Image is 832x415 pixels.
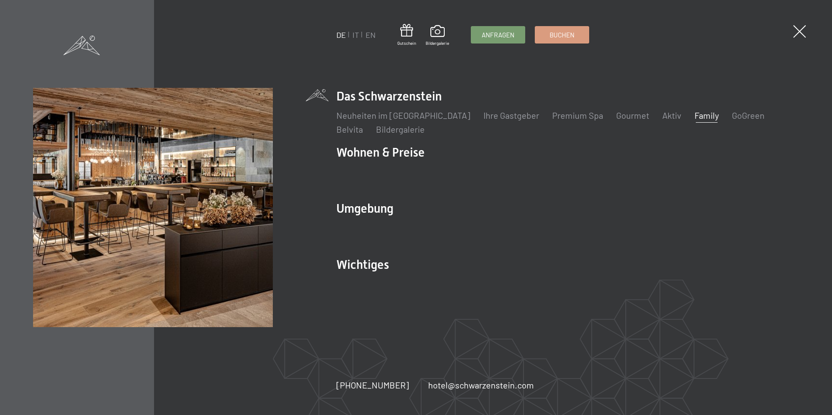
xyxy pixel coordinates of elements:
[336,30,346,40] a: DE
[694,110,719,120] a: Family
[535,27,589,43] a: Buchen
[366,30,376,40] a: EN
[397,40,416,46] span: Gutschein
[428,379,534,391] a: hotel@schwarzenstein.com
[336,379,409,391] a: [PHONE_NUMBER]
[336,124,363,134] a: Belvita
[352,30,359,40] a: IT
[336,380,409,390] span: [PHONE_NUMBER]
[483,110,539,120] a: Ihre Gastgeber
[336,110,470,120] a: Neuheiten im [GEOGRAPHIC_DATA]
[550,30,574,40] span: Buchen
[397,24,416,46] a: Gutschein
[426,25,449,46] a: Bildergalerie
[662,110,681,120] a: Aktiv
[552,110,603,120] a: Premium Spa
[426,40,449,46] span: Bildergalerie
[616,110,649,120] a: Gourmet
[376,124,425,134] a: Bildergalerie
[482,30,514,40] span: Anfragen
[732,110,765,120] a: GoGreen
[471,27,525,43] a: Anfragen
